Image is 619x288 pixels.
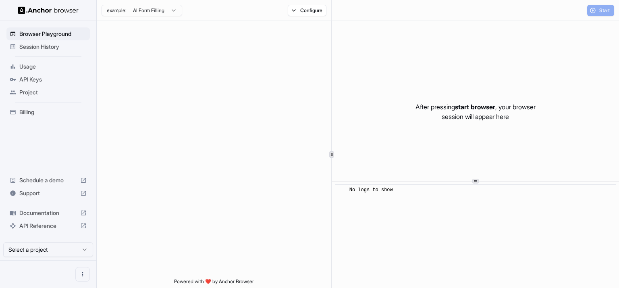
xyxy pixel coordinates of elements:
[19,108,87,116] span: Billing
[75,267,90,282] button: Open menu
[19,75,87,83] span: API Keys
[339,186,343,194] span: ​
[6,219,90,232] div: API Reference
[349,187,393,193] span: No logs to show
[6,86,90,99] div: Project
[19,30,87,38] span: Browser Playground
[415,102,536,121] p: After pressing , your browser session will appear here
[6,187,90,200] div: Support
[19,222,77,230] span: API Reference
[19,63,87,71] span: Usage
[6,207,90,219] div: Documentation
[288,5,327,16] button: Configure
[6,73,90,86] div: API Keys
[6,60,90,73] div: Usage
[6,174,90,187] div: Schedule a demo
[455,103,495,111] span: start browser
[19,189,77,197] span: Support
[19,88,87,96] span: Project
[174,278,254,288] span: Powered with ❤️ by Anchor Browser
[6,27,90,40] div: Browser Playground
[6,40,90,53] div: Session History
[19,176,77,184] span: Schedule a demo
[19,209,77,217] span: Documentation
[6,106,90,119] div: Billing
[18,6,79,14] img: Anchor Logo
[19,43,87,51] span: Session History
[107,7,127,14] span: example:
